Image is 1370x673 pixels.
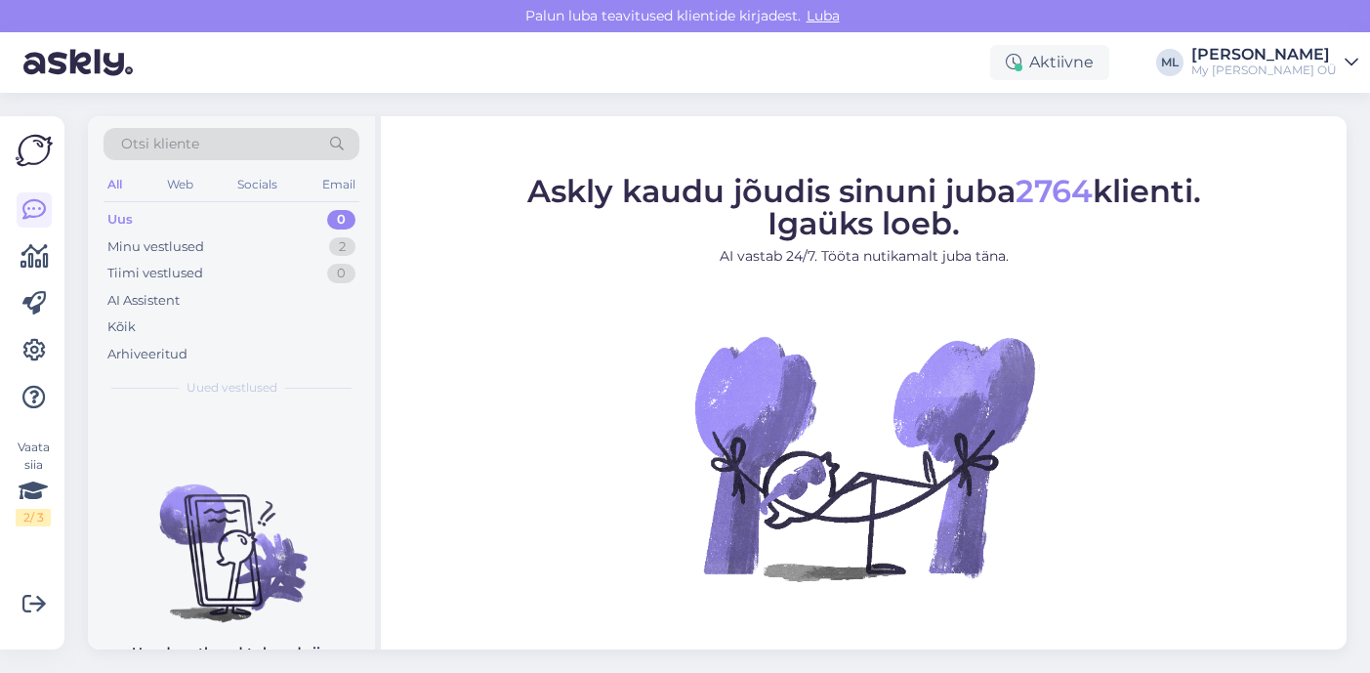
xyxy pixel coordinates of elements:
[121,134,199,154] span: Otsi kliente
[233,172,281,197] div: Socials
[163,172,197,197] div: Web
[107,345,187,364] div: Arhiveeritud
[318,172,359,197] div: Email
[801,7,846,24] span: Luba
[107,264,203,283] div: Tiimi vestlused
[1191,63,1337,78] div: My [PERSON_NAME] OÜ
[107,317,136,337] div: Kõik
[88,449,375,625] img: No chats
[16,439,51,526] div: Vaata siia
[104,172,126,197] div: All
[107,291,180,311] div: AI Assistent
[187,379,277,397] span: Uued vestlused
[327,210,355,230] div: 0
[107,237,204,257] div: Minu vestlused
[688,281,1040,633] img: No Chat active
[1156,49,1183,76] div: ML
[327,264,355,283] div: 0
[16,509,51,526] div: 2 / 3
[1191,47,1337,63] div: [PERSON_NAME]
[1191,47,1358,78] a: [PERSON_NAME]My [PERSON_NAME] OÜ
[1016,171,1093,209] span: 2764
[132,643,332,663] p: Uued vestlused tulevad siia.
[329,237,355,257] div: 2
[107,210,133,230] div: Uus
[16,132,53,169] img: Askly Logo
[527,245,1201,266] p: AI vastab 24/7. Tööta nutikamalt juba täna.
[990,45,1109,80] div: Aktiivne
[527,171,1201,241] span: Askly kaudu jõudis sinuni juba klienti. Igaüks loeb.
